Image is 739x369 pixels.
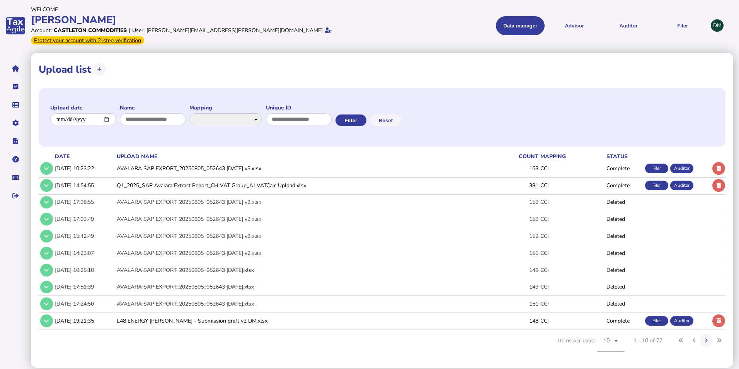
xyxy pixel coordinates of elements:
td: 152 [487,228,539,244]
td: [DATE] 17:08:55 [53,194,115,210]
td: AVALARA SAP EXPORT_20250805_052643 [DATE].xlsx [115,262,487,278]
td: CCI [539,245,605,261]
div: Account: [31,27,52,34]
td: L48 ENERGY [PERSON_NAME] - Submission draft v2 DM.xlsx [115,313,487,329]
button: Filter [335,114,366,126]
td: [DATE] 17:51:39 [53,279,115,295]
i: Email verified [325,27,332,33]
td: 153 [487,161,539,176]
td: Deleted [605,296,644,312]
th: upload name [115,152,487,161]
td: CCI [539,296,605,312]
button: Delete upload [712,179,725,192]
button: Show/hide row detail [40,297,53,310]
td: Deleted [605,262,644,278]
label: Upload date [50,104,116,111]
button: Raise a support ticket [7,169,24,186]
div: Filer [645,164,668,173]
td: 149 [487,279,539,295]
td: AVALARA SAP EXPORT_20250805_052643 [DATE] v2.xlsx [115,245,487,261]
div: 1 - 10 of 77 [633,337,662,344]
td: [DATE] 17:24:50 [53,296,115,312]
div: | [129,27,130,34]
td: 153 [487,194,539,210]
button: Upload transactions [93,63,106,76]
button: Data manager [7,97,24,113]
button: Show/hide row detail [40,264,53,277]
td: 151 [487,296,539,312]
div: Castleton Commodities [54,27,127,34]
label: Mapping [189,104,262,111]
td: 151 [487,245,539,261]
button: Show/hide row detail [40,281,53,294]
td: 148 [487,313,539,329]
div: Filer [645,181,668,190]
button: Show/hide row detail [40,196,53,209]
button: Shows a dropdown of Data manager options [496,16,545,35]
div: User: [132,27,145,34]
td: CCI [539,211,605,227]
td: [DATE] 17:03:49 [53,211,115,227]
span: 10 [603,337,610,344]
div: Auditor [670,164,693,173]
td: AVALARA SAP EXPORT_20250805_052643 [DATE].xlsx [115,279,487,295]
button: Auditor [604,16,653,35]
button: Show/hide row detail [40,179,53,192]
mat-form-field: Change page size [597,330,624,360]
menu: navigate products [371,16,707,35]
td: CCI [539,177,605,193]
th: date [53,152,115,161]
th: mapping [539,152,605,161]
td: Complete [605,161,644,176]
td: [DATE] 14:23:07 [53,245,115,261]
div: Auditor [670,181,693,190]
td: [DATE] 19:21:35 [53,313,115,329]
td: CCI [539,161,605,176]
td: Q1_2025_SAP Avalara Extract Report_CH VAT Group_AJ VATCalc Upload.xlsx [115,177,487,193]
button: Developer hub links [7,133,24,149]
td: 153 [487,211,539,227]
td: CCI [539,194,605,210]
td: Deleted [605,228,644,244]
td: AVALARA SAP EXPORT_20250805_052643 [DATE] v3.xlsx [115,211,487,227]
button: Home [7,60,24,77]
button: Help pages [7,151,24,167]
button: Filer [658,16,707,35]
td: Deleted [605,279,644,295]
td: CCI [539,228,605,244]
button: Delete upload [712,162,725,175]
h1: Upload list [39,63,91,76]
div: Items per page: [558,330,624,360]
div: Auditor [670,316,693,326]
button: Show/hide row detail [40,162,53,175]
td: Deleted [605,211,644,227]
td: AVALARA SAP EXPORT_20250805_052643 [DATE] v3.xlsx [115,194,487,210]
div: From Oct 1, 2025, 2-step verification will be required to login. Set it up now... [31,36,144,44]
div: Welcome [31,6,367,13]
button: Previous page [688,334,700,347]
button: Tasks [7,79,24,95]
button: Delete upload [712,314,725,327]
td: [DATE] 15:42:49 [53,228,115,244]
button: Show/hide row detail [40,314,53,327]
th: status [605,152,644,161]
th: count [487,152,539,161]
td: Deleted [605,245,644,261]
button: Manage settings [7,115,24,131]
button: Show/hide row detail [40,247,53,260]
label: Unique ID [266,104,332,111]
td: CCI [539,313,605,329]
td: AVALARA SAP EXPORT_20250805_052643 [DATE] v3.xlsx [115,228,487,244]
td: CCI [539,279,605,295]
button: Last page [713,334,725,347]
td: [DATE] 10:25:10 [53,262,115,278]
button: Show/hide row detail [40,230,53,243]
div: [PERSON_NAME][EMAIL_ADDRESS][PERSON_NAME][DOMAIN_NAME] [146,27,323,34]
div: Filer [645,316,668,326]
td: Complete [605,177,644,193]
td: Complete [605,313,644,329]
td: [DATE] 10:23:22 [53,161,115,176]
button: Next page [700,334,713,347]
button: Sign out [7,188,24,204]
